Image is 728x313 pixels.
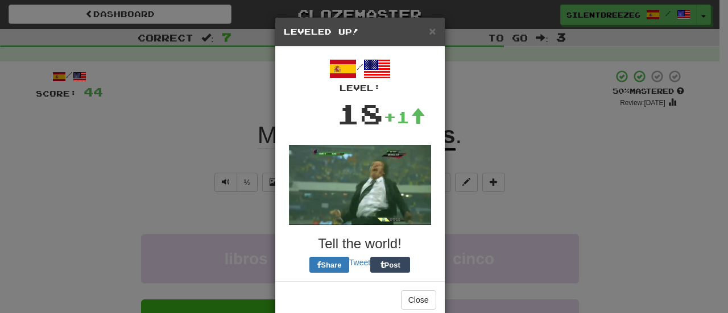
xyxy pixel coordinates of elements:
button: Close [401,290,436,310]
a: Tweet [349,258,370,267]
h5: Leveled Up! [284,26,436,37]
button: Post [370,257,410,273]
div: / [284,55,436,94]
span: × [429,24,436,37]
div: +1 [383,106,425,128]
div: 18 [337,94,383,133]
h3: Tell the world! [284,236,436,251]
button: Share [309,257,349,273]
img: soccer-coach-2-a9306edb2ed3f6953285996bb4238f2040b39cbea5cfbac61ac5b5c8179d3151.gif [289,145,431,225]
div: Level: [284,82,436,94]
button: Close [429,25,436,37]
